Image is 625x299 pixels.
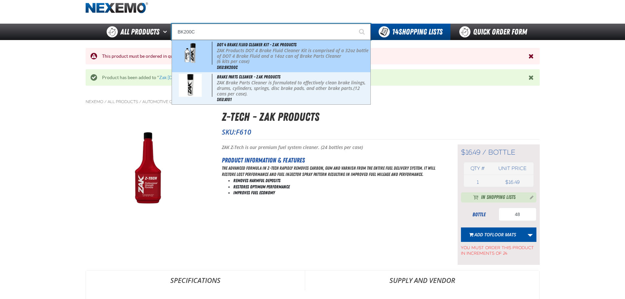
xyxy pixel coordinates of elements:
button: You have 14 Shopping Lists. Open to view details [371,24,450,40]
h2: Product Information & Features [222,155,441,165]
span: 1 [477,179,479,185]
p: ZAK Products DOT 4 Brake Fluid Cleaner Kit is comprised of a 32oz bottle of DOT 4 Brake Fluid and... [217,48,369,59]
h1: Z-Tech - ZAK Products [222,108,540,126]
a: Supply and Vendor [305,270,539,290]
li: Restores Optimum Performance [233,184,441,190]
input: Product Quantity [499,208,536,221]
span: SKU:BK200C [217,65,238,70]
a: Specifications [86,270,305,290]
img: Z-Tech - ZAK Products [86,122,210,218]
img: 5b11588278964722852901-bk200c_wo_nascar.png [175,42,205,65]
p: (6 kits per case) [217,59,369,64]
nav: Breadcrumbs [86,99,540,104]
span: / [482,148,486,157]
li: Improves Fuel Economy [233,190,441,196]
div: bottle [461,211,497,218]
span: DOT 4 Brake Fluid Cleaner Kit - ZAK Products [217,42,297,47]
div: Product has been added to " " [97,75,529,81]
span: Shopping Lists [392,27,443,36]
span: Brake Parts Cleaner - ZAK Products [217,74,281,79]
p: The advanced formula in Z-Tech rapidly removes carbon, gum and varnish from the entire fuel deliv... [222,165,441,178]
p: ZAK Brake Parts Cleaner is formulated to effectively clean brake linings, drums, cylinders, sprin... [217,80,369,96]
input: Search [172,24,371,40]
span: Add to [474,231,516,238]
img: Nexemo logo [86,2,148,14]
li: Removes Harmful Deposits [233,178,441,184]
button: Add toFLOOR MATS [461,227,524,242]
p: ZAK Z-Tech is our premium fuel system cleaner. (24 bottles per case) [222,144,441,151]
p: SKU: [222,127,540,137]
a: Nexemo [86,99,103,104]
a: Quick Order Form [450,24,539,40]
button: Close the Notification [527,51,536,61]
a: All Products [108,99,138,104]
td: $16.49 [491,178,533,187]
a: More Actions [524,227,536,242]
strong: 14 [392,27,399,36]
button: Open All Products pages [161,24,172,40]
span: F610 [236,127,251,137]
div: This product must be ordered in quantities of "24" [97,53,529,59]
button: Close the Notification [527,73,536,82]
span: In Shopping Lists [481,194,515,202]
th: Qty # [464,162,492,175]
span: $16.49 [461,148,480,157]
span: / [104,99,107,104]
img: 5b11587b99953488511631-a101_wo_nas.png [179,74,202,97]
span: You must order this product in increments of 24 [461,242,536,256]
a: Automotive Chemicals [142,99,193,104]
span: All Products [120,26,159,38]
span: / [139,99,141,104]
span: SKU:A101 [217,97,232,102]
th: Unit price [491,162,533,175]
button: Manage current product in the Shopping List [525,193,535,201]
span: bottle [488,148,515,157]
span: FLOOR MATS [490,231,516,238]
a: Zak [DATE] [159,75,182,80]
button: Start Searching [354,24,371,40]
a: Home [86,2,148,14]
